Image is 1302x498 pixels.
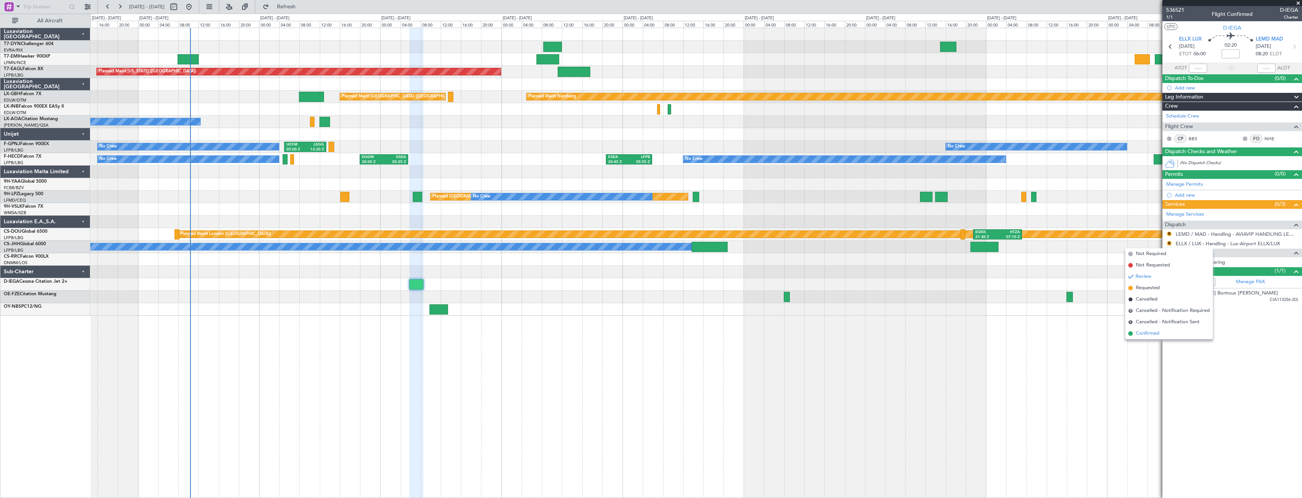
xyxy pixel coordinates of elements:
a: 9H-YAAGlobal 5000 [4,179,47,184]
div: [DATE] - [DATE] [745,15,774,22]
div: 00:00 [623,21,643,28]
div: 20:00 [481,21,501,28]
span: [DATE] - [DATE] [129,3,165,10]
span: LX-INB [4,104,19,109]
span: 536521 [1166,6,1184,14]
a: EDLW/DTM [4,110,26,116]
div: 07:10 Z [997,235,1020,240]
div: EGGW [362,155,384,160]
div: [DATE] - [DATE] [260,15,289,22]
span: 9H-LPZ [4,192,19,196]
div: [DATE] - [DATE] [381,15,410,22]
div: 12:00 [925,21,945,28]
span: Confirmed [1136,330,1159,337]
span: CIA113256 (ID) [1270,297,1298,303]
span: Dispatch [1165,221,1186,229]
div: 08:00 [784,21,804,28]
button: R [1167,241,1171,246]
span: ATOT [1175,64,1187,72]
div: 08:00 [663,21,683,28]
div: Planned [GEOGRAPHIC_DATA] ([GEOGRAPHIC_DATA]) [432,191,540,202]
a: LFPB/LBG [4,147,24,153]
a: F-HECDFalcon 7X [4,154,41,159]
div: 00:00 [986,21,1006,28]
div: 12:00 [198,21,219,28]
span: 9H-VSLK [4,204,22,209]
a: [PERSON_NAME]/QSA [4,122,49,128]
div: 04:00 [1006,21,1026,28]
div: CP [1174,135,1187,143]
a: LX-GBHFalcon 7X [4,92,41,96]
button: Refresh [259,1,305,13]
div: 05:35 Z [384,160,406,165]
div: 00:00 [502,21,522,28]
a: CS-DOUGlobal 6500 [4,229,47,234]
div: FO [1250,135,1263,143]
div: 00:00 [744,21,764,28]
div: Planned Maint [US_STATE] ([GEOGRAPHIC_DATA]) [99,66,196,77]
input: Trip Number [23,1,67,13]
span: Cancelled - Notification Required [1136,307,1210,315]
div: 20:00 [966,21,986,28]
div: 16:00 [461,21,481,28]
div: 16:00 [582,21,602,28]
span: D-IEGA [1280,6,1298,14]
button: R [1167,232,1171,236]
div: [DATE] - [DATE] [624,15,653,22]
div: Add new [1175,192,1298,198]
div: 08:00 [178,21,198,28]
div: [DATE] - [DATE] [92,15,121,22]
span: 1/1 [1166,14,1184,20]
span: LX-AOA [4,117,21,121]
div: No Crew [99,153,117,165]
span: Permits [1165,170,1183,179]
a: BBS [1189,135,1206,142]
div: 04:00 [643,21,663,28]
a: OY-NBSPC12/NG [4,304,41,309]
a: OE-FZECitation Mustang [4,292,57,296]
div: [DATE] - [DATE] [503,15,532,22]
a: LX-AOACitation Mustang [4,117,58,121]
div: 04:00 [522,21,542,28]
button: UTC [1164,23,1178,30]
div: 12:00 [1047,21,1067,28]
div: 00:00 [865,21,885,28]
div: 13:20 Z [305,147,324,152]
div: 05:55 Z [629,160,650,165]
div: No Crew [685,153,703,165]
div: 20:00 [239,21,259,28]
span: OE-FZE [4,292,20,296]
div: 04:00 [885,21,905,28]
span: Cancelled - Notification Sent [1136,318,1200,326]
a: CS-RRCFalcon 900LX [4,254,49,259]
input: --:-- [1189,64,1207,73]
div: No Crew [948,141,965,152]
div: [DATE] - [DATE] [1108,15,1137,22]
a: 9H-LPZLegacy 500 [4,192,43,196]
div: 16:00 [219,21,239,28]
a: LFPB/LBG [4,235,24,241]
span: LX-GBH [4,92,20,96]
span: [DATE] [1179,43,1195,50]
a: ELLX / LUX - Handling - Lux-Airport ELLX/LUX [1176,240,1280,247]
a: EVRA/RIX [4,47,23,53]
span: F-HECD [4,154,20,159]
div: 12:00 [441,21,461,28]
div: 00:00 [1107,21,1127,28]
span: Not Requested [1136,262,1170,269]
span: All Aircraft [20,18,80,23]
div: LSGG [305,142,324,147]
div: 16:00 [824,21,844,28]
span: Services [1165,200,1185,209]
a: LFPB/LBG [4,160,24,166]
a: Manage Permits [1166,181,1203,188]
div: 04:00 [279,21,299,28]
span: OY-NBS [4,304,21,309]
a: T7-DYNChallenger 604 [4,42,53,46]
a: 9H-VSLKFalcon 7X [4,204,43,209]
a: LFPB/LBG [4,72,24,78]
a: WMSA/SZB [4,210,26,216]
div: 08:00 [421,21,441,28]
span: 02:20 [1225,42,1237,49]
span: ELDT [1270,50,1282,58]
